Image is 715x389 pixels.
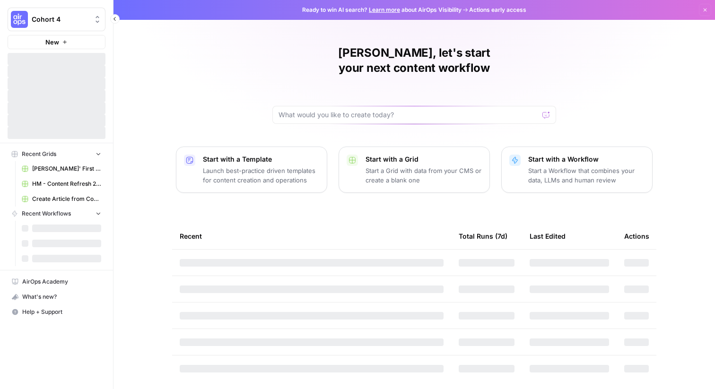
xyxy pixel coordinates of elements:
[528,155,645,164] p: Start with a Workflow
[32,180,101,188] span: HM - Content Refresh 28.07 Grid
[459,223,507,249] div: Total Runs (7d)
[8,289,105,304] button: What's new?
[469,6,526,14] span: Actions early access
[272,45,556,76] h1: [PERSON_NAME], let's start your next content workflow
[17,176,105,191] a: HM - Content Refresh 28.07 Grid
[528,166,645,185] p: Start a Workflow that combines your data, LLMs and human review
[32,15,89,24] span: Cohort 4
[17,161,105,176] a: [PERSON_NAME]' First Flow Grid
[8,274,105,289] a: AirOps Academy
[366,155,482,164] p: Start with a Grid
[45,37,59,47] span: New
[624,223,649,249] div: Actions
[8,290,105,304] div: What's new?
[366,166,482,185] p: Start a Grid with data from your CMS or create a blank one
[302,6,462,14] span: Ready to win AI search? about AirOps Visibility
[203,155,319,164] p: Start with a Template
[339,147,490,193] button: Start with a GridStart a Grid with data from your CMS or create a blank one
[530,223,566,249] div: Last Edited
[22,150,56,158] span: Recent Grids
[22,277,101,286] span: AirOps Academy
[8,8,105,31] button: Workspace: Cohort 4
[8,147,105,161] button: Recent Grids
[180,223,444,249] div: Recent
[501,147,653,193] button: Start with a WorkflowStart a Workflow that combines your data, LLMs and human review
[176,147,327,193] button: Start with a TemplateLaunch best-practice driven templates for content creation and operations
[8,207,105,221] button: Recent Workflows
[8,35,105,49] button: New
[22,308,101,316] span: Help + Support
[11,11,28,28] img: Cohort 4 Logo
[32,164,101,173] span: [PERSON_NAME]' First Flow Grid
[203,166,319,185] p: Launch best-practice driven templates for content creation and operations
[32,195,101,203] span: Create Article from Content Brief - Fork Grid
[17,191,105,207] a: Create Article from Content Brief - Fork Grid
[279,110,539,120] input: What would you like to create today?
[22,209,71,218] span: Recent Workflows
[369,6,400,13] a: Learn more
[8,304,105,320] button: Help + Support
